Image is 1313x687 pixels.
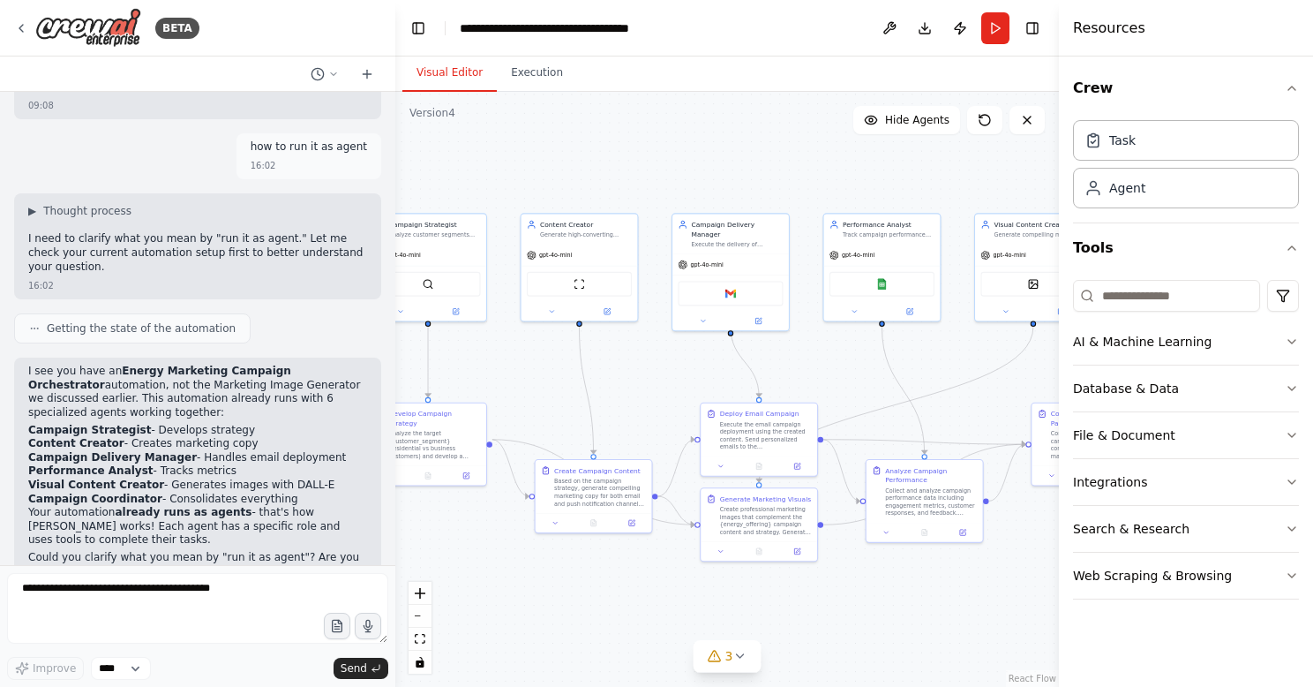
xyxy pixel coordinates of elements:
div: Task [1109,132,1136,149]
div: 16:02 [28,279,54,292]
button: File & Document [1073,412,1299,458]
g: Edge from 71c27877-badd-4816-a51c-1f571f5e4bf0 to 7c817bc1-8140-475c-8b32-605ed34a687d [574,327,598,454]
div: 16:02 [251,159,276,172]
button: Execution [497,55,577,92]
button: Open in side panel [1034,306,1088,317]
p: Your automation - that's how [PERSON_NAME] works! Each agent has a specific role and uses tools t... [28,506,367,547]
div: Campaign Delivery ManagerExecute the delivery of marketing campaigns through email channels for {... [672,213,790,331]
button: Open in side panel [429,306,483,317]
span: Thought process [43,204,131,218]
button: Integrations [1073,459,1299,505]
div: Generate high-converting marketing copy for {energy_offering} campaigns targeting {customer_segme... [540,231,632,239]
div: Develop Campaign Strategy [389,409,481,427]
g: Edge from 7c817bc1-8140-475c-8b32-605ed34a687d to 2f0361fd-5dd1-458b-9a3e-afca817089ec [657,434,694,501]
span: gpt-4o-mini [993,252,1025,260]
div: Content CreatorGenerate high-converting marketing copy for {energy_offering} campaigns targeting ... [521,213,639,321]
span: Getting the state of the automation [47,321,236,336]
button: Open in side panel [615,517,648,529]
div: Performance Analyst [843,220,934,230]
button: No output available [408,470,447,481]
img: Google Sheets [876,278,888,290]
button: Database & Data [1073,366,1299,411]
g: Edge from 4b4a827a-098a-4c28-a106-ee6690139e97 to f2b30775-382f-4174-a492-09c78ffdd7b1 [492,434,694,529]
img: DallETool [1028,278,1039,290]
button: Open in side panel [732,315,785,327]
span: Improve [33,661,76,676]
div: Consolidate Campaign PackageCompile and organize all campaign deliverables into a comprehensive, ... [1031,403,1149,487]
div: File & Document [1073,427,1175,444]
button: Hide right sidebar [1020,16,1045,41]
button: Tools [1073,223,1299,273]
button: Visual Editor [402,55,497,92]
div: Develop Campaign StrategyAnalyze the target {customer_segment} (residential vs business customers... [369,403,487,487]
button: Crew [1073,64,1299,113]
strong: Campaign Coordinator [28,493,162,505]
div: Performance AnalystTrack campaign performance metrics, collect customer feedback, and analyze eng... [822,213,941,321]
span: gpt-4o-mini [539,252,572,260]
button: Open in side panel [781,461,814,472]
button: No output available [739,546,778,557]
span: Hide Agents [885,113,949,127]
div: Integrations [1073,473,1147,491]
nav: breadcrumb [460,19,658,37]
img: ScrapeWebsiteTool [574,278,585,290]
button: Open in side panel [581,306,634,317]
div: Execute the email campaign deployment using the created content. Send personalized emails to the ... [720,420,812,450]
div: Analyze Campaign PerformanceCollect and analyze campaign performance data including engagement me... [866,459,984,543]
div: Create Campaign Content [554,466,641,476]
div: 09:08 [28,99,54,112]
button: Open in side panel [450,470,483,481]
g: Edge from 4b4a827a-098a-4c28-a106-ee6690139e97 to 7c817bc1-8140-475c-8b32-605ed34a687d [492,434,529,501]
li: - Consolidates everything [28,493,367,507]
div: Crew [1073,113,1299,223]
strong: Content Creator [28,437,124,449]
button: Open in side panel [781,546,814,557]
p: I see you have an automation, not the Marketing Image Generator we discussed earlier. This automa... [28,365,367,419]
img: SerplyWebSearchTool [423,278,434,290]
button: Search & Research [1073,506,1299,552]
div: Campaign Delivery Manager [692,220,784,238]
div: Campaign Strategist [389,220,481,230]
div: Deploy Email CampaignExecute the email campaign deployment using the created content. Send person... [700,403,818,477]
h4: Resources [1073,18,1145,39]
span: ▶ [28,204,36,218]
button: ▶Thought process [28,204,131,218]
button: fit view [409,628,431,651]
button: toggle interactivity [409,651,431,674]
div: BETA [155,18,199,39]
div: Generate Marketing VisualsCreate professional marketing images that complement the {energy_offeri... [700,487,818,562]
div: Content Creator [540,220,632,230]
div: Generate Marketing Visuals [720,494,812,504]
div: Visual Content Creator [994,220,1085,230]
img: Logo [35,8,141,48]
div: Based on the campaign strategy, generate compelling marketing copy for both email and push notifi... [554,477,646,507]
button: Open in side panel [947,527,979,539]
g: Edge from 7c817bc1-8140-475c-8b32-605ed34a687d to f2b30775-382f-4174-a492-09c78ffdd7b1 [657,492,694,530]
div: Visual Content CreatorGenerate compelling marketing images for {energy_offering} campaigns target... [974,213,1092,321]
div: Database & Data [1073,380,1179,397]
button: zoom in [409,582,431,605]
div: Track campaign performance metrics, collect customer feedback, and analyze engagement data for {e... [843,231,934,239]
div: Version 4 [409,106,455,120]
li: - Generates images with DALL-E [28,479,367,493]
div: Search & Research [1073,520,1189,538]
div: Deploy Email Campaign [720,409,799,419]
div: Consolidate Campaign Package [1051,409,1143,427]
strong: already runs as agents [115,506,251,518]
span: Send [341,661,367,676]
span: gpt-4o-mini [387,252,420,260]
div: Tools [1073,273,1299,614]
p: how to run it as agent [251,140,367,155]
g: Edge from 0ad60a18-58c4-4dcd-9caa-90fb195a6862 to f2b30775-382f-4174-a492-09c78ffdd7b1 [754,327,1039,482]
div: Web Scraping & Browsing [1073,567,1232,585]
div: Generate compelling marketing images for {energy_offering} campaigns targeting {customer_segment}... [994,231,1085,239]
g: Edge from 2f0361fd-5dd1-458b-9a3e-afca817089ec to 4db08f0b-c278-484c-b15d-f6cd82be91e8 [823,434,860,505]
button: AI & Machine Learning [1073,319,1299,365]
button: Click to speak your automation idea [355,613,381,639]
img: Gmail [725,288,737,299]
strong: Campaign Delivery Manager [28,451,197,464]
g: Edge from 835641c2-1dbf-4b0f-aa62-462d9cf264ee to 2f0361fd-5dd1-458b-9a3e-afca817089ec [726,327,764,397]
button: No output available [904,527,944,539]
strong: Performance Analyst [28,464,154,477]
button: Hide Agents [853,106,960,134]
